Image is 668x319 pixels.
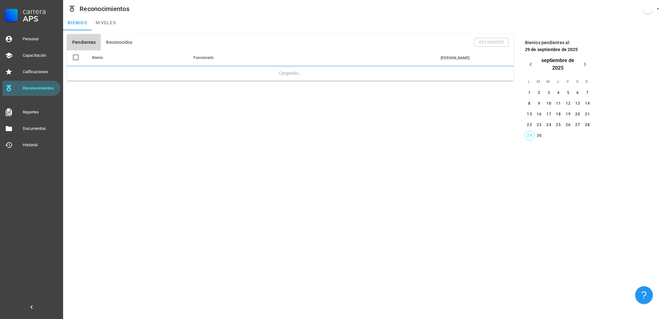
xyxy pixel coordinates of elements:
[573,120,583,130] button: 27
[563,112,573,116] div: 19
[106,40,132,45] span: Reconocidos
[3,137,61,153] a: Historial
[87,50,190,66] th: Bienio: Sin ordenar. Pulse para ordenar de forma ascendente.
[582,101,592,106] div: 14
[643,4,653,14] div: avatar
[553,88,564,98] button: 4
[23,126,58,131] div: Documentos
[524,112,534,116] div: 15
[563,88,573,98] button: 5
[3,121,61,136] a: Documentos
[573,98,583,108] button: 13
[190,50,324,66] th: Funcionario: Sin ordenar. Pulse para ordenar de forma ascendente.
[563,98,573,108] button: 12
[553,109,564,119] button: 18
[573,112,583,116] div: 20
[23,15,58,23] div: APS
[3,81,61,96] a: Reconocimientos
[520,34,596,53] div: Bienios pendientes al:
[573,88,583,98] button: 6
[553,123,564,127] div: 25
[573,123,583,127] div: 27
[534,76,543,87] th: M
[23,69,58,74] div: Calificaciones
[544,88,554,98] button: 3
[544,123,554,127] div: 24
[573,109,583,119] button: 20
[553,76,563,87] th: J
[23,86,58,91] div: Reconocimientos
[563,76,572,87] th: V
[441,56,469,60] span: [PERSON_NAME]
[544,101,554,106] div: 10
[534,133,544,138] div: 30
[553,90,564,95] div: 4
[3,105,61,120] a: Reportes
[573,101,583,106] div: 13
[563,123,573,127] div: 26
[534,120,544,130] button: 23
[525,133,534,138] div: 29
[67,34,101,50] button: Pendientes
[582,112,592,116] div: 21
[67,66,514,81] td: Cargando...
[524,130,534,141] button: 29
[582,98,592,108] button: 14
[23,110,58,115] div: Reportes
[324,50,474,66] th: Cumplido
[534,109,544,119] button: 16
[582,88,592,98] button: 7
[582,90,592,95] div: 7
[582,76,591,87] th: D
[534,90,544,95] div: 2
[534,98,544,108] button: 9
[544,120,554,130] button: 24
[23,8,58,15] div: Carrera
[534,101,544,106] div: 9
[63,15,92,30] a: bienios
[524,90,534,95] div: 1
[544,90,554,95] div: 3
[72,40,96,45] span: Pendientes
[544,109,554,119] button: 17
[23,142,58,148] div: Historial
[553,120,564,130] button: 25
[534,130,544,141] button: 30
[544,98,554,108] button: 10
[534,123,544,127] div: 23
[544,112,554,116] div: 17
[573,90,583,95] div: 6
[92,55,103,60] span: Bienio
[553,112,564,116] div: 18
[524,109,534,119] button: 15
[3,32,61,47] a: Personal
[3,48,61,63] a: Capacitación
[524,98,534,108] button: 8
[524,76,534,87] th: L
[573,76,582,87] th: S
[553,101,564,106] div: 11
[534,112,544,116] div: 16
[524,101,534,106] div: 8
[563,90,573,95] div: 5
[92,15,120,30] a: niveles
[525,47,578,52] strong: 29 de septiembre de 2025
[525,59,536,70] button: Mes anterior
[194,55,214,60] span: Funcionario
[544,76,553,87] th: M
[563,101,573,106] div: 12
[553,98,564,108] button: 11
[101,34,137,50] button: Reconocidos
[524,120,534,130] button: 22
[563,109,573,119] button: 19
[582,120,592,130] button: 28
[80,5,129,12] div: Reconocimientos
[524,88,534,98] button: 1
[524,123,534,127] div: 22
[639,3,663,14] button: avatar
[534,88,544,98] button: 2
[23,37,58,42] div: Personal
[23,53,58,58] div: Capacitación
[563,120,573,130] button: 26
[3,64,61,79] a: Calificaciones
